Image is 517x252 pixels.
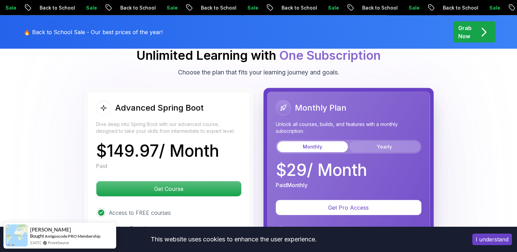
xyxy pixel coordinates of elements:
p: Sale [479,4,501,11]
span: Bought [30,233,44,239]
button: Yearly [349,141,420,152]
p: $ 149.97 / Month [96,143,219,159]
h2: Advanced Spring Boot [115,102,204,113]
button: Get Pro Access [276,200,421,215]
img: provesource social proof notification image [5,224,28,247]
a: Get Pro Access [276,204,421,211]
p: Get Course [96,181,241,196]
button: Monthly [277,141,348,152]
p: Paid [96,162,107,170]
a: Get Course [96,185,242,192]
h2: Unlimited Learning with [136,48,381,62]
h2: Monthly Plan [295,102,346,113]
p: Back to School [110,4,156,11]
a: ProveSource [48,240,69,246]
p: Sale [156,4,178,11]
p: Back to School [271,4,317,11]
p: Back to School [190,4,237,11]
a: Amigoscode PRO Membership [45,233,100,239]
p: Dive deep into Spring Boot with our advanced course, designed to take your skills from intermedia... [96,121,242,135]
div: This website uses cookies to enhance the user experience. [5,232,462,247]
p: Choose the plan that fits your learning journey and goals. [178,68,339,77]
p: Unlock all courses, builds, and features with a monthly subscription. [276,121,421,135]
p: $ 29 / Month [276,162,367,178]
p: 🔥 Back to School Sale - Our best prices of the year! [24,28,163,36]
p: Back to School [352,4,398,11]
p: Sale [398,4,420,11]
p: Paid Monthly [276,181,308,189]
span: One Subscription [279,48,381,63]
span: [PERSON_NAME] [30,227,71,233]
span: [DATE] [30,240,41,246]
button: Get Course [96,181,242,197]
p: Kanban Board [109,224,145,233]
p: Access to FREE courses [109,209,171,217]
p: Back to School [432,4,479,11]
p: Sale [317,4,339,11]
p: Grab Now [458,24,472,40]
button: Accept cookies [472,234,512,245]
p: Back to School [29,4,76,11]
p: Sale [237,4,259,11]
p: Sale [76,4,97,11]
